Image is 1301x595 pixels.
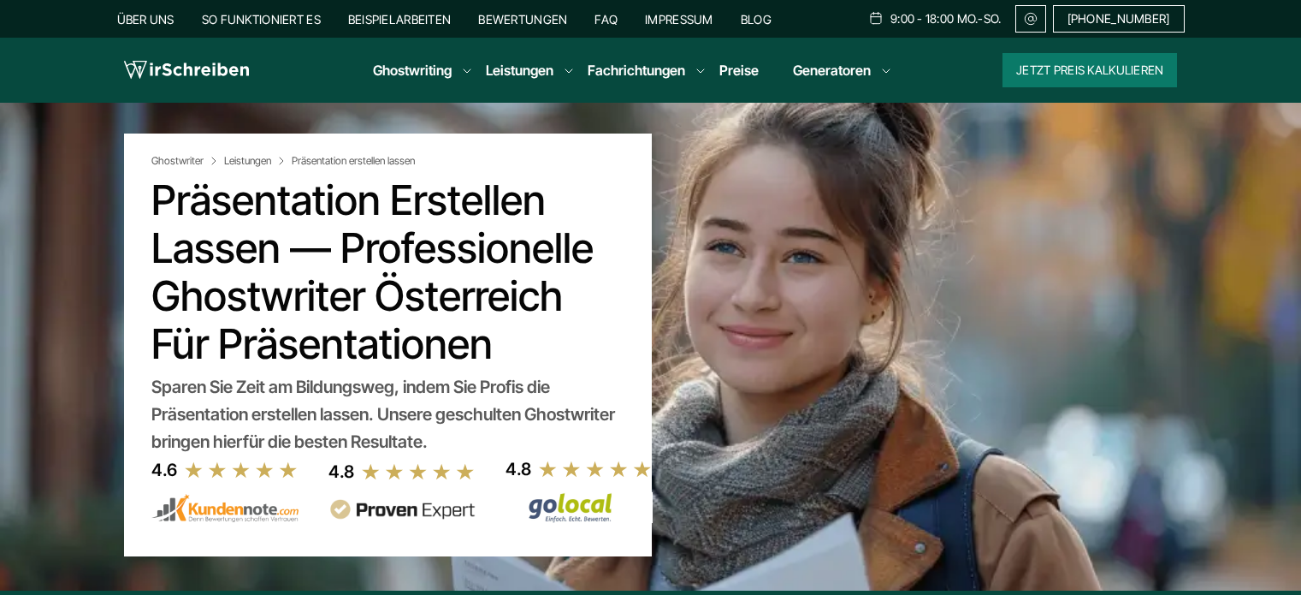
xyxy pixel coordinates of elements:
div: 4.6 [151,456,177,484]
a: Generatoren [793,60,871,80]
a: Über uns [117,12,174,27]
span: 9:00 - 18:00 Mo.-So. [890,12,1002,26]
img: stars [184,461,299,479]
span: Präsentation erstellen lassen [292,154,415,168]
a: Preise [719,62,759,79]
a: Blog [741,12,772,27]
span: [PHONE_NUMBER] [1067,12,1170,26]
a: Beispielarbeiten [348,12,451,27]
img: Wirschreiben Bewertungen [506,492,653,523]
a: FAQ [594,12,618,27]
a: Ghostwriting [373,60,452,80]
div: 4.8 [506,455,531,483]
img: Email [1023,12,1038,26]
a: Leistungen [224,154,288,168]
a: So funktioniert es [202,12,321,27]
a: Impressum [645,12,713,27]
a: Bewertungen [478,12,567,27]
img: provenexpert reviews [328,499,476,521]
img: stars [361,462,476,481]
a: Leistungen [486,60,553,80]
img: kundennote [151,494,299,523]
a: Fachrichtungen [588,60,685,80]
div: Sparen Sie Zeit am Bildungsweg, indem Sie Profis die Präsentation erstellen lassen. Unsere geschu... [151,373,624,455]
img: Schedule [868,11,884,25]
button: Jetzt Preis kalkulieren [1002,53,1177,87]
div: 4.8 [328,458,354,485]
a: Ghostwriter [151,154,221,168]
h1: Präsentation Erstellen Lassen — Professionelle Ghostwriter Österreich für Präsentationen [151,176,624,368]
img: stars [538,460,653,479]
img: logo wirschreiben [124,57,249,83]
a: [PHONE_NUMBER] [1053,5,1185,33]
